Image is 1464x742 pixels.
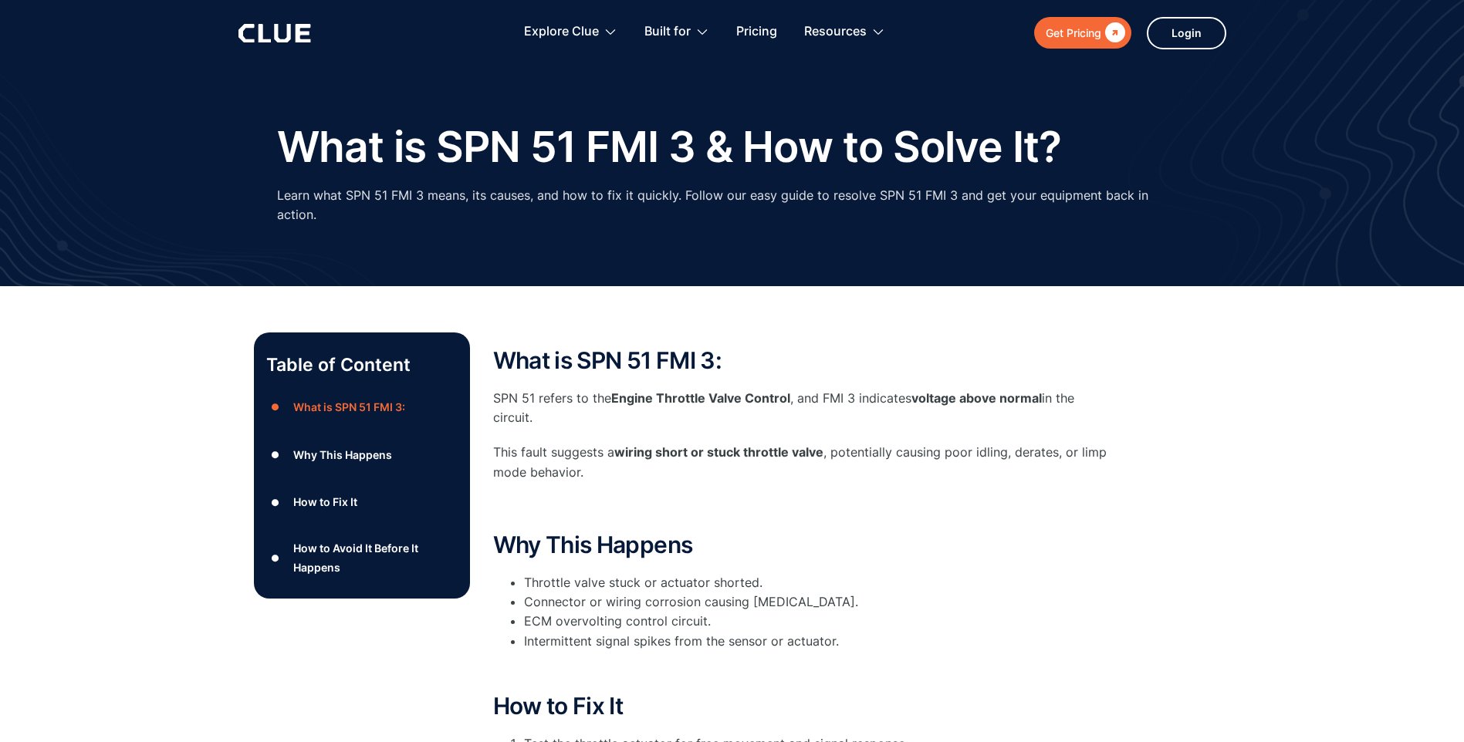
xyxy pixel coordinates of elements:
h2: Why This Happens [493,532,1111,558]
strong: voltage above normal [911,390,1042,406]
div: Why This Happens [293,445,392,464]
a: ●Why This Happens [266,444,458,467]
div: Built for [644,8,691,56]
div: ● [266,491,285,514]
div: Resources [804,8,867,56]
a: Login [1147,17,1226,49]
h2: How to Fix It [493,693,1111,719]
p: This fault suggests a , potentially causing poor idling, derates, or limp mode behavior. [493,443,1111,481]
li: Connector or wiring corrosion causing [MEDICAL_DATA]. [524,592,1111,612]
h2: What is SPN 51 FMI 3: [493,348,1111,373]
h1: What is SPN 51 FMI 3 & How to Solve It? [277,123,1062,170]
li: Intermittent signal spikes from the sensor or actuator. [524,632,1111,651]
div: How to Avoid It Before It Happens [293,538,457,577]
div: ● [266,546,285,569]
a: Get Pricing [1034,17,1131,49]
p: SPN 51 refers to the , and FMI 3 indicates in the circuit. [493,389,1111,427]
strong: Engine Throttle Valve Control [611,390,790,406]
div: ● [266,444,285,467]
p: Table of Content [266,352,458,377]
strong: wiring short or stuck throttle valve [614,444,823,460]
a: ●What is SPN 51 FMI 3: [266,396,458,419]
a: Pricing [736,8,777,56]
div: How to Fix It [293,492,357,511]
p: ‍ [493,659,1111,678]
div: ● [266,396,285,419]
div:  [1101,23,1125,42]
div: Explore Clue [524,8,599,56]
li: ECM overvolting control circuit. [524,612,1111,631]
a: ●How to Fix It [266,491,458,514]
div: Get Pricing [1046,23,1101,42]
div: What is SPN 51 FMI 3: [293,397,405,417]
p: Learn what SPN 51 FMI 3 means, its causes, and how to fix it quickly. Follow our easy guide to re... [277,186,1188,224]
p: ‍ [493,497,1111,517]
a: ●How to Avoid It Before It Happens [266,538,458,577]
div: Explore Clue [524,8,617,56]
li: Throttle valve stuck or actuator shorted. [524,573,1111,592]
div: Resources [804,8,885,56]
div: Built for [644,8,709,56]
